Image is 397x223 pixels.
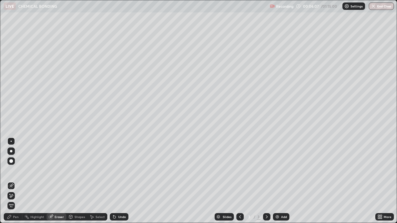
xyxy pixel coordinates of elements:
p: LIVE [6,4,14,9]
div: Select [96,215,105,218]
img: class-settings-icons [344,4,349,9]
p: Recording [276,4,293,9]
div: Undo [118,215,126,218]
div: Add [281,215,287,218]
div: More [384,215,391,218]
img: add-slide-button [275,214,280,219]
p: CHEMICAL BONDING [18,4,57,9]
div: 3 [257,214,261,220]
div: Pen [13,215,19,218]
div: Slides [223,215,231,218]
div: Eraser [55,215,64,218]
div: Shapes [74,215,85,218]
div: Highlight [30,215,44,218]
img: end-class-cross [371,4,376,9]
div: 3 [246,215,252,219]
p: Settings [350,5,363,8]
img: recording.375f2c34.svg [270,4,275,9]
span: Erase all [8,204,15,208]
div: / [254,215,256,219]
button: End Class [369,2,394,10]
